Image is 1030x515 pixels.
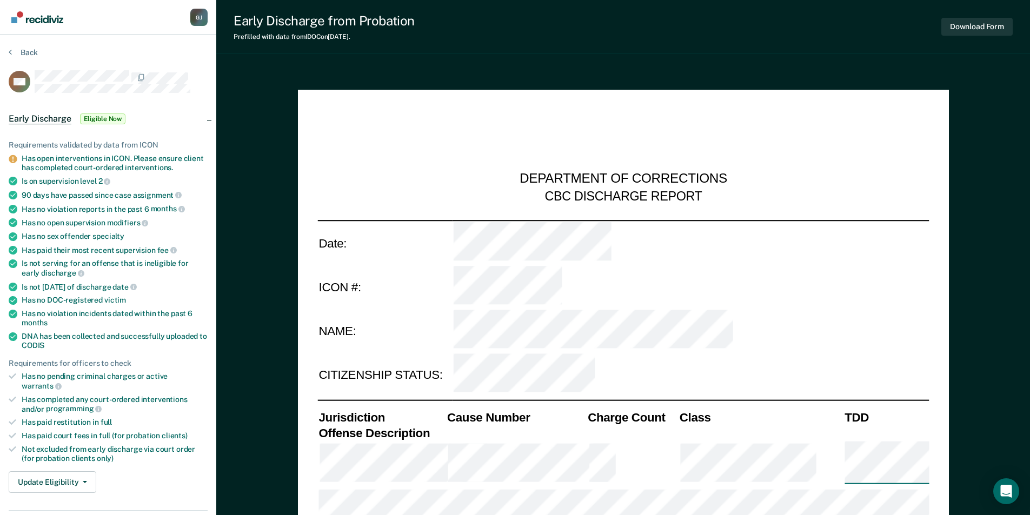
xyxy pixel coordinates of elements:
div: Early Discharge from Probation [234,13,415,29]
div: Has paid restitution in [22,418,208,427]
div: Is not [DATE] of discharge [22,282,208,292]
div: Has no DOC-registered [22,296,208,305]
div: Requirements for officers to check [9,359,208,368]
div: Not excluded from early discharge via court order (for probation clients [22,445,208,463]
span: modifiers [107,218,149,227]
td: ICON #: [317,265,452,309]
button: Profile dropdown button [190,9,208,26]
div: Has paid their most recent supervision [22,245,208,255]
span: assignment [133,191,182,199]
span: CODIS [22,341,44,350]
th: Charge Count [587,409,679,425]
div: Has no violation reports in the past 6 [22,204,208,214]
span: discharge [41,269,84,277]
button: Back [9,48,38,57]
div: Has completed any court-ordered interventions and/or [22,395,208,413]
div: Has open interventions in ICON. Please ensure client has completed court-ordered interventions. [22,154,208,172]
div: CBC DISCHARGE REPORT [544,188,702,204]
div: DNA has been collected and successfully uploaded to [22,332,208,350]
img: Recidiviz [11,11,63,23]
span: fee [157,246,177,255]
span: months [22,318,48,327]
span: full [101,418,112,426]
div: Is not serving for an offense that is ineligible for early [22,259,208,277]
div: Has no pending criminal charges or active [22,372,208,390]
span: programming [46,404,102,413]
div: Is on supervision level [22,176,208,186]
div: Requirements validated by data from ICON [9,141,208,150]
span: 2 [98,177,111,185]
span: date [112,283,136,291]
th: TDD [843,409,929,425]
th: Jurisdiction [317,409,446,425]
span: months [151,204,185,213]
div: Has no sex offender [22,232,208,241]
span: Eligible Now [80,113,126,124]
th: Offense Description [317,425,446,440]
span: only) [97,454,114,463]
div: Has no open supervision [22,218,208,228]
div: 90 days have passed since case [22,190,208,200]
th: Class [678,409,843,425]
button: Download Form [941,18,1013,36]
span: warrants [22,382,62,390]
div: DEPARTMENT OF CORRECTIONS [520,171,727,188]
td: NAME: [317,309,452,353]
button: Update Eligibility [9,471,96,493]
td: CITIZENSHIP STATUS: [317,353,452,398]
div: Has paid court fees in full (for probation [22,431,208,440]
span: clients) [162,431,188,440]
div: Open Intercom Messenger [993,478,1019,504]
th: Cause Number [446,409,586,425]
span: Early Discharge [9,113,71,124]
span: victim [104,296,126,304]
div: Prefilled with data from IDOC on [DATE] . [234,33,415,41]
div: G J [190,9,208,26]
span: specialty [92,232,124,240]
div: Has no violation incidents dated within the past 6 [22,309,208,327]
td: Date: [317,220,452,265]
